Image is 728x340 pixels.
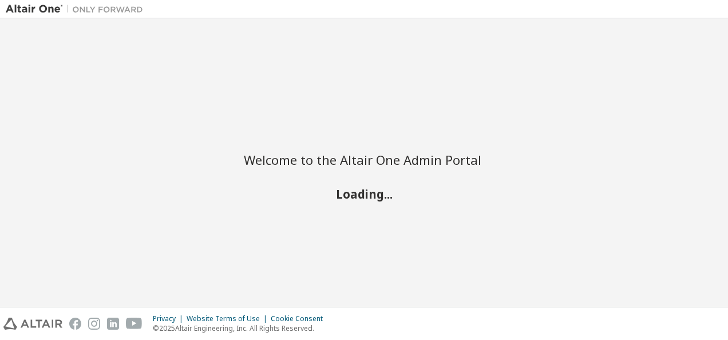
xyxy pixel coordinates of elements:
h2: Loading... [244,187,484,201]
img: facebook.svg [69,318,81,330]
img: linkedin.svg [107,318,119,330]
img: Altair One [6,3,149,15]
div: Privacy [153,314,187,323]
h2: Welcome to the Altair One Admin Portal [244,152,484,168]
img: youtube.svg [126,318,143,330]
div: Cookie Consent [271,314,330,323]
div: Website Terms of Use [187,314,271,323]
img: instagram.svg [88,318,100,330]
img: altair_logo.svg [3,318,62,330]
p: © 2025 Altair Engineering, Inc. All Rights Reserved. [153,323,330,333]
